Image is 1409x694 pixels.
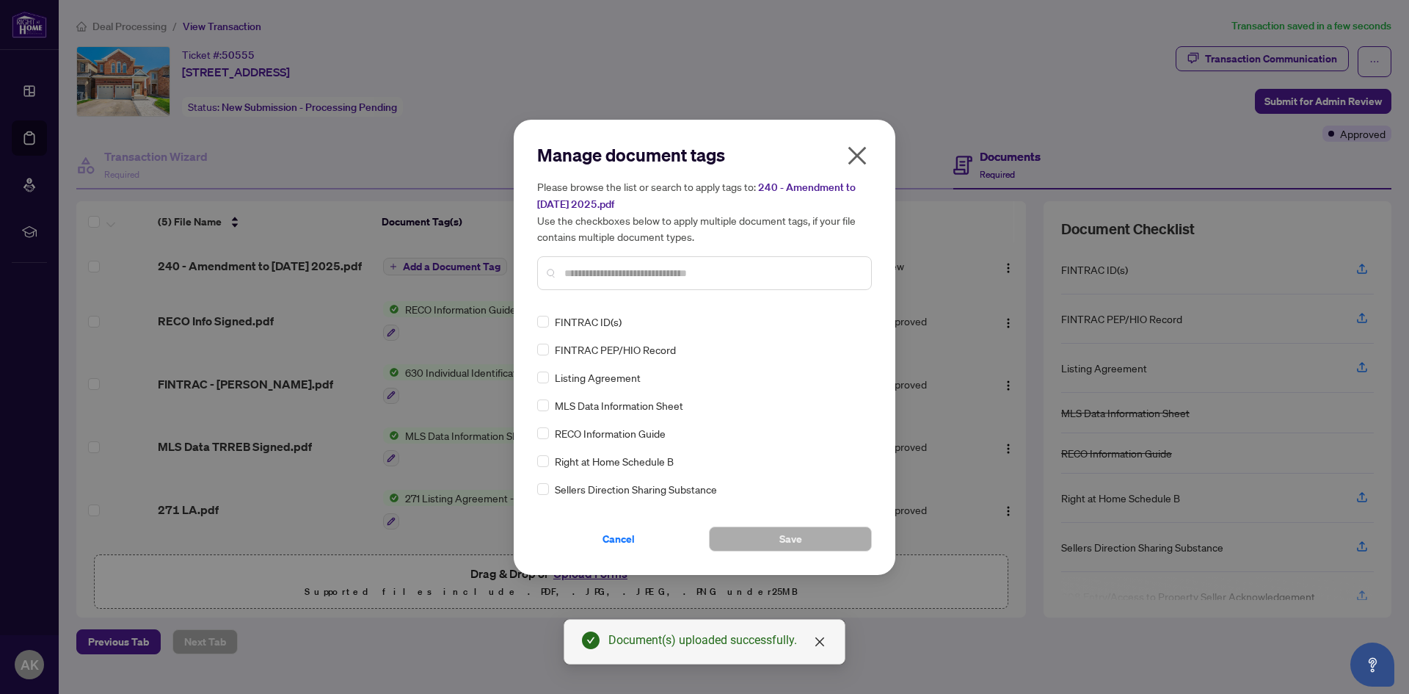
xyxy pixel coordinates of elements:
[845,144,869,167] span: close
[555,397,683,413] span: MLS Data Information Sheet
[602,527,635,551] span: Cancel
[582,632,600,649] span: check-circle
[555,314,622,330] span: FINTRAC ID(s)
[537,527,700,552] button: Cancel
[1350,643,1394,687] button: Open asap
[608,632,827,649] div: Document(s) uploaded successfully.
[555,453,674,469] span: Right at Home Schedule B
[537,143,872,167] h2: Manage document tags
[555,369,641,386] span: Listing Agreement
[555,341,676,358] span: FINTRAC PEP/HIO Record
[537,181,856,211] span: 240 - Amendment to [DATE] 2025.pdf
[812,634,828,650] a: Close
[555,425,666,441] span: RECO Information Guide
[537,178,872,245] h5: Please browse the list or search to apply tags to: Use the checkboxes below to apply multiple doc...
[555,481,717,497] span: Sellers Direction Sharing Substance
[709,527,872,552] button: Save
[814,636,826,648] span: close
